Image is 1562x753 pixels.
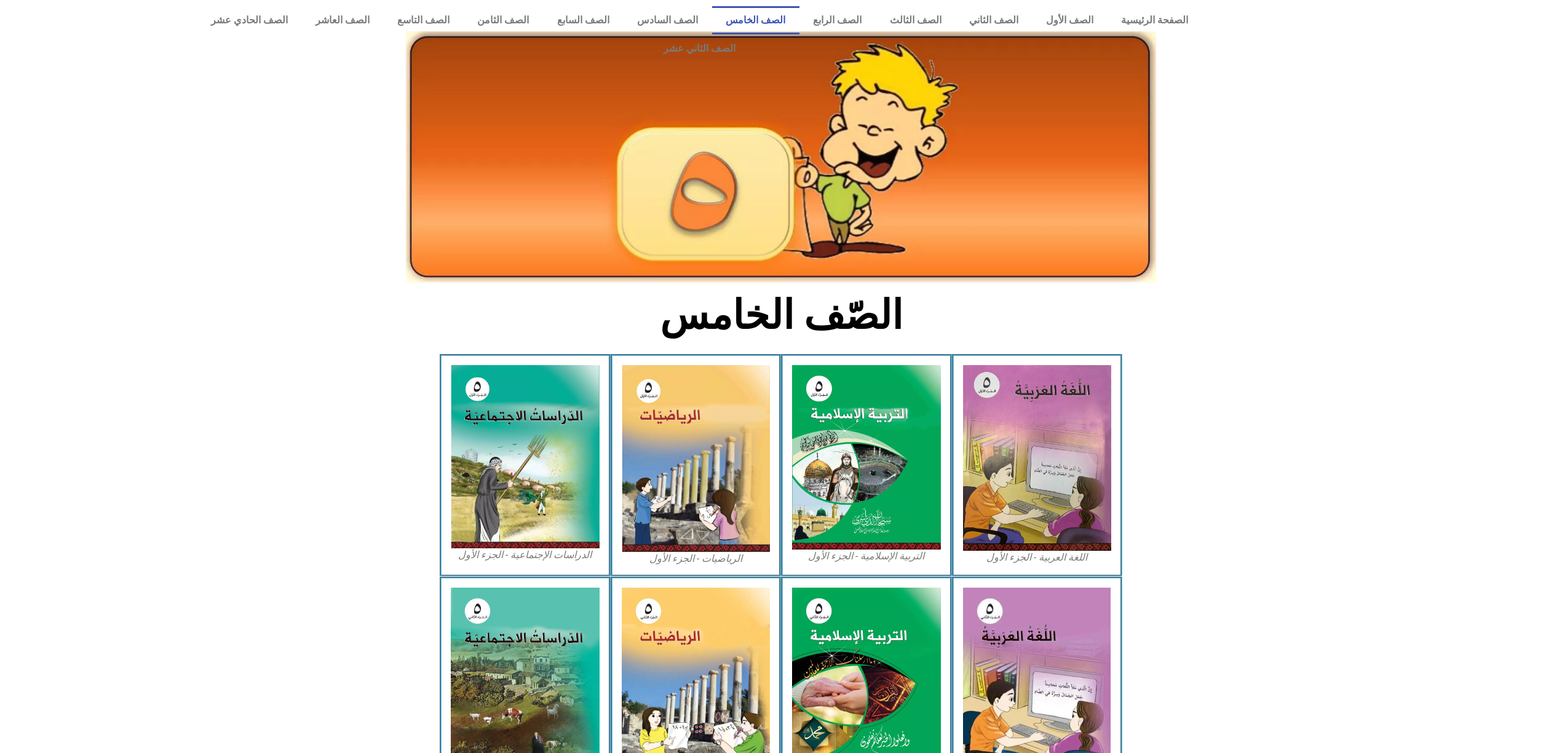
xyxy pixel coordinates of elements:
a: الصف التاسع [384,6,464,34]
a: الصف الخامس [712,6,799,34]
a: الصفحة الرئيسية [1108,6,1202,34]
a: الصف العاشر [301,6,383,34]
a: الصف الأول [1033,6,1108,34]
a: الصف السادس [623,6,712,34]
a: الصف الثالث [876,6,955,34]
a: الصف السابع [543,6,623,34]
a: الصف الرابع [799,6,876,34]
a: الصف الثاني عشر [197,34,1202,63]
figcaption: الدراسات الإجتماعية - الجزء الأول​ [451,548,600,562]
a: الصف الحادي عشر [197,6,301,34]
a: الصف الثامن [464,6,543,34]
figcaption: التربية الإسلامية - الجزء الأول [792,550,941,563]
h2: الصّف الخامس [578,291,985,339]
a: الصف الثاني [955,6,1032,34]
figcaption: الرياضيات - الجزء الأول​ [622,552,771,566]
figcaption: اللغة العربية - الجزء الأول​ [963,551,1112,564]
